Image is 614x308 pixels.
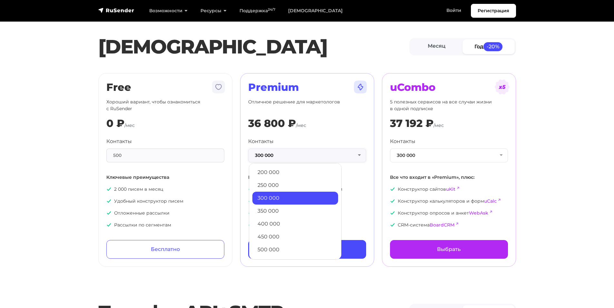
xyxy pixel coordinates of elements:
p: Отличное решение для маркетологов [248,99,366,112]
img: icon-ok.svg [248,210,253,216]
img: icon-ok.svg [390,210,395,216]
p: Конструктор сайтов [390,186,508,193]
sup: 24/7 [268,7,275,12]
label: Контакты [248,138,274,145]
p: Рассылки по сегментам [106,222,224,228]
p: Отложенные рассылки [106,210,224,217]
img: icon-ok.svg [106,210,112,216]
h1: [DEMOGRAPHIC_DATA] [98,35,409,58]
a: 400 000 [252,217,338,230]
div: 37 192 ₽ [390,117,434,130]
p: CRM-система [390,222,508,228]
p: 5 полезных сервисов на все случаи жизни в одной подписке [390,99,508,112]
p: Ключевые преимущества [106,174,224,181]
p: Приоритетная модерация [248,222,366,228]
a: 500 000 [252,243,338,256]
button: 300 000 [390,149,508,162]
a: 250 000 [252,179,338,192]
img: RuSender [98,7,134,14]
p: Все что входит в «Premium», плюс: [390,174,508,181]
p: Приоритетная поддержка [248,198,366,205]
p: Хороший вариант, чтобы ознакомиться с RuSender [106,99,224,112]
a: Ресурсы [194,4,233,17]
span: /мес [434,122,444,128]
img: icon-ok.svg [390,198,395,204]
span: -20% [483,42,503,51]
button: 300 000 [248,149,366,162]
a: uKit [446,186,455,192]
div: 36 800 ₽ [248,117,296,130]
span: /мес [124,122,135,128]
p: Удобный конструктор писем [106,198,224,205]
img: icon-ok.svg [390,222,395,227]
a: Выбрать [390,240,508,259]
a: Месяц [411,39,463,54]
label: Контакты [106,138,132,145]
a: Бесплатно [106,240,224,259]
a: Войти [440,4,468,17]
a: Год [463,39,515,54]
p: Все что входит в «Free», плюс: [248,174,366,181]
img: icon-ok.svg [248,187,253,192]
p: Помощь с импортом базы [248,210,366,217]
a: 450 000 [252,230,338,243]
p: Конструктор опросов и анкет [390,210,508,217]
p: 2 000 писем в месяц [106,186,224,193]
a: WebAsk [469,210,488,216]
div: 0 ₽ [106,117,124,130]
a: 200 000 [252,166,338,179]
a: 350 000 [252,205,338,217]
img: icon-ok.svg [248,222,253,227]
img: icon-ok.svg [106,222,112,227]
h2: Free [106,81,224,93]
img: icon-ok.svg [106,198,112,204]
span: /мес [296,122,306,128]
a: [DEMOGRAPHIC_DATA] [282,4,349,17]
h2: Premium [248,81,366,93]
a: BoardCRM [430,222,454,228]
h2: uCombo [390,81,508,93]
a: 300 000 [252,192,338,205]
img: icon-ok.svg [106,187,112,192]
label: Контакты [390,138,415,145]
img: tarif-free.svg [211,79,226,95]
a: uCalc [484,198,497,204]
a: Возможности [143,4,194,17]
p: Конструктор калькуляторов и форм [390,198,508,205]
img: icon-ok.svg [248,198,253,204]
img: tarif-ucombo.svg [494,79,510,95]
a: Выбрать [248,240,366,259]
img: icon-ok.svg [390,187,395,192]
a: Поддержка24/7 [233,4,282,17]
img: tarif-premium.svg [353,79,368,95]
p: Неограниченное количество писем [248,186,366,193]
ul: 300 000 [249,163,342,260]
a: Регистрация [471,4,516,18]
